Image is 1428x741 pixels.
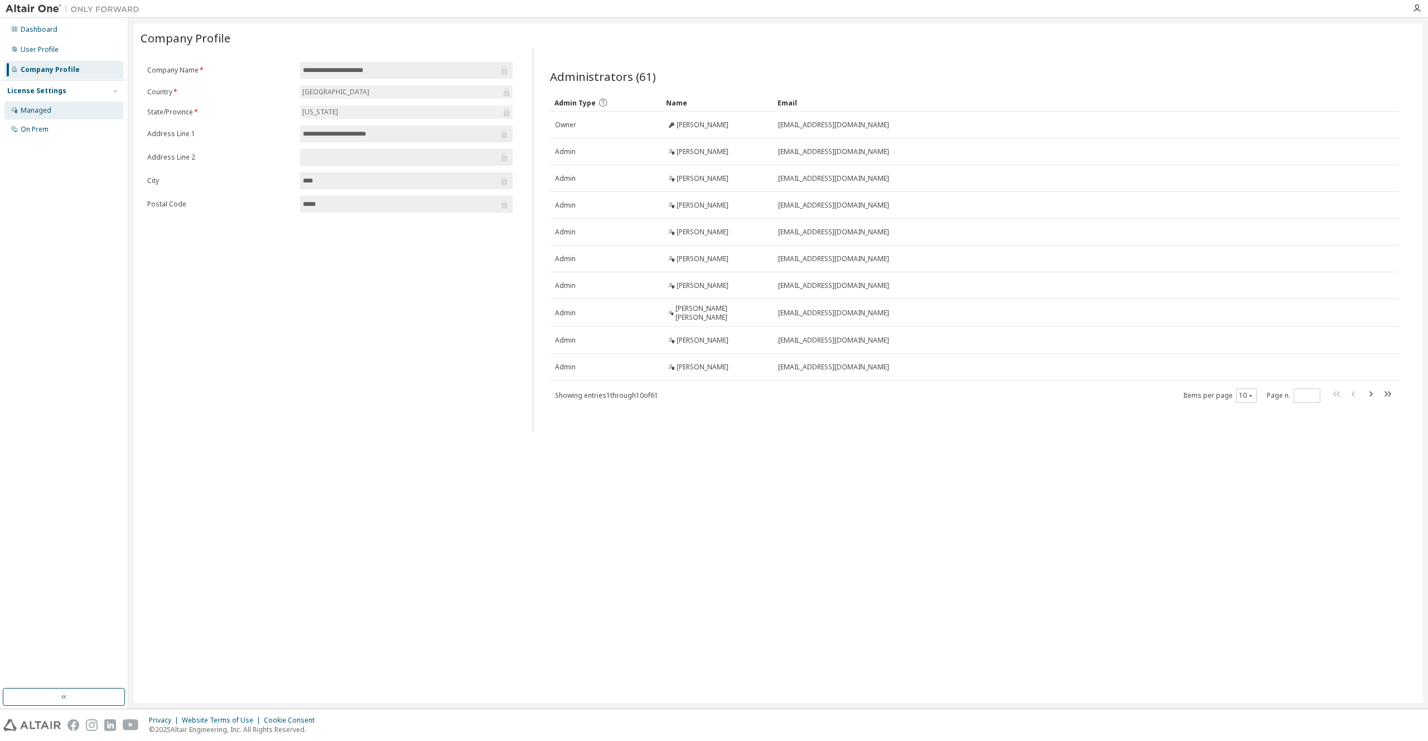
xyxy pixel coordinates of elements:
[778,309,889,317] span: [EMAIL_ADDRESS][DOMAIN_NAME]
[555,309,576,317] span: Admin
[778,336,889,345] span: [EMAIL_ADDRESS][DOMAIN_NAME]
[555,201,576,210] span: Admin
[147,176,293,185] label: City
[7,86,66,95] div: License Settings
[1267,388,1320,403] span: Page n.
[778,201,889,210] span: [EMAIL_ADDRESS][DOMAIN_NAME]
[1239,391,1254,400] button: 10
[778,174,889,183] span: [EMAIL_ADDRESS][DOMAIN_NAME]
[677,281,729,290] span: [PERSON_NAME]
[21,25,57,34] div: Dashboard
[677,363,729,372] span: [PERSON_NAME]
[86,719,98,731] img: instagram.svg
[676,304,768,322] span: [PERSON_NAME] [PERSON_NAME]
[1183,388,1257,403] span: Items per page
[141,30,230,46] span: Company Profile
[666,94,769,112] div: Name
[778,121,889,129] span: [EMAIL_ADDRESS][DOMAIN_NAME]
[555,391,658,400] span: Showing entries 1 through 10 of 61
[67,719,79,731] img: facebook.svg
[677,254,729,263] span: [PERSON_NAME]
[300,105,513,119] div: [US_STATE]
[555,228,576,237] span: Admin
[550,69,656,84] span: Administrators (61)
[677,174,729,183] span: [PERSON_NAME]
[778,147,889,156] span: [EMAIL_ADDRESS][DOMAIN_NAME]
[554,98,596,108] span: Admin Type
[6,3,145,15] img: Altair One
[147,200,293,209] label: Postal Code
[21,65,80,74] div: Company Profile
[301,106,340,118] div: [US_STATE]
[149,716,182,725] div: Privacy
[147,153,293,162] label: Address Line 2
[104,719,116,731] img: linkedin.svg
[300,85,513,99] div: [GEOGRAPHIC_DATA]
[123,719,139,731] img: youtube.svg
[778,363,889,372] span: [EMAIL_ADDRESS][DOMAIN_NAME]
[147,129,293,138] label: Address Line 1
[555,281,576,290] span: Admin
[555,254,576,263] span: Admin
[147,108,293,117] label: State/Province
[555,174,576,183] span: Admin
[555,336,576,345] span: Admin
[778,228,889,237] span: [EMAIL_ADDRESS][DOMAIN_NAME]
[3,719,61,731] img: altair_logo.svg
[555,363,576,372] span: Admin
[778,281,889,290] span: [EMAIL_ADDRESS][DOMAIN_NAME]
[21,45,59,54] div: User Profile
[21,106,51,115] div: Managed
[301,86,371,98] div: [GEOGRAPHIC_DATA]
[149,725,321,734] p: © 2025 Altair Engineering, Inc. All Rights Reserved.
[147,88,293,97] label: Country
[778,94,1368,112] div: Email
[677,121,729,129] span: [PERSON_NAME]
[677,228,729,237] span: [PERSON_NAME]
[21,125,49,134] div: On Prem
[182,716,264,725] div: Website Terms of Use
[677,336,729,345] span: [PERSON_NAME]
[677,147,729,156] span: [PERSON_NAME]
[555,147,576,156] span: Admin
[778,254,889,263] span: [EMAIL_ADDRESS][DOMAIN_NAME]
[264,716,321,725] div: Cookie Consent
[677,201,729,210] span: [PERSON_NAME]
[555,121,576,129] span: Owner
[147,66,293,75] label: Company Name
